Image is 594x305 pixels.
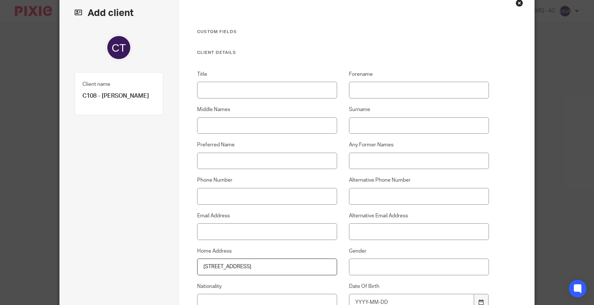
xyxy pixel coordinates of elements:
label: Surname [349,106,489,113]
label: Gender [349,247,489,255]
label: Email Address [197,212,337,220]
h2: Add client [75,7,163,19]
label: Middle Names [197,106,337,113]
label: Client name [82,81,110,88]
label: Forename [349,71,489,78]
label: Title [197,71,337,78]
p: C108 - [PERSON_NAME] [82,92,156,100]
label: Nationality [197,283,337,290]
label: Date Of Birth [349,283,489,290]
img: svg%3E [105,34,132,61]
label: Preferred Name [197,141,337,149]
label: Alternative Email Address [349,212,489,220]
h3: Client Details [197,50,489,56]
label: Home Address [197,247,337,255]
label: Alternative Phone Number [349,176,489,184]
h3: Custom fields [197,29,489,35]
label: Any Former Names [349,141,489,149]
label: Phone Number [197,176,337,184]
